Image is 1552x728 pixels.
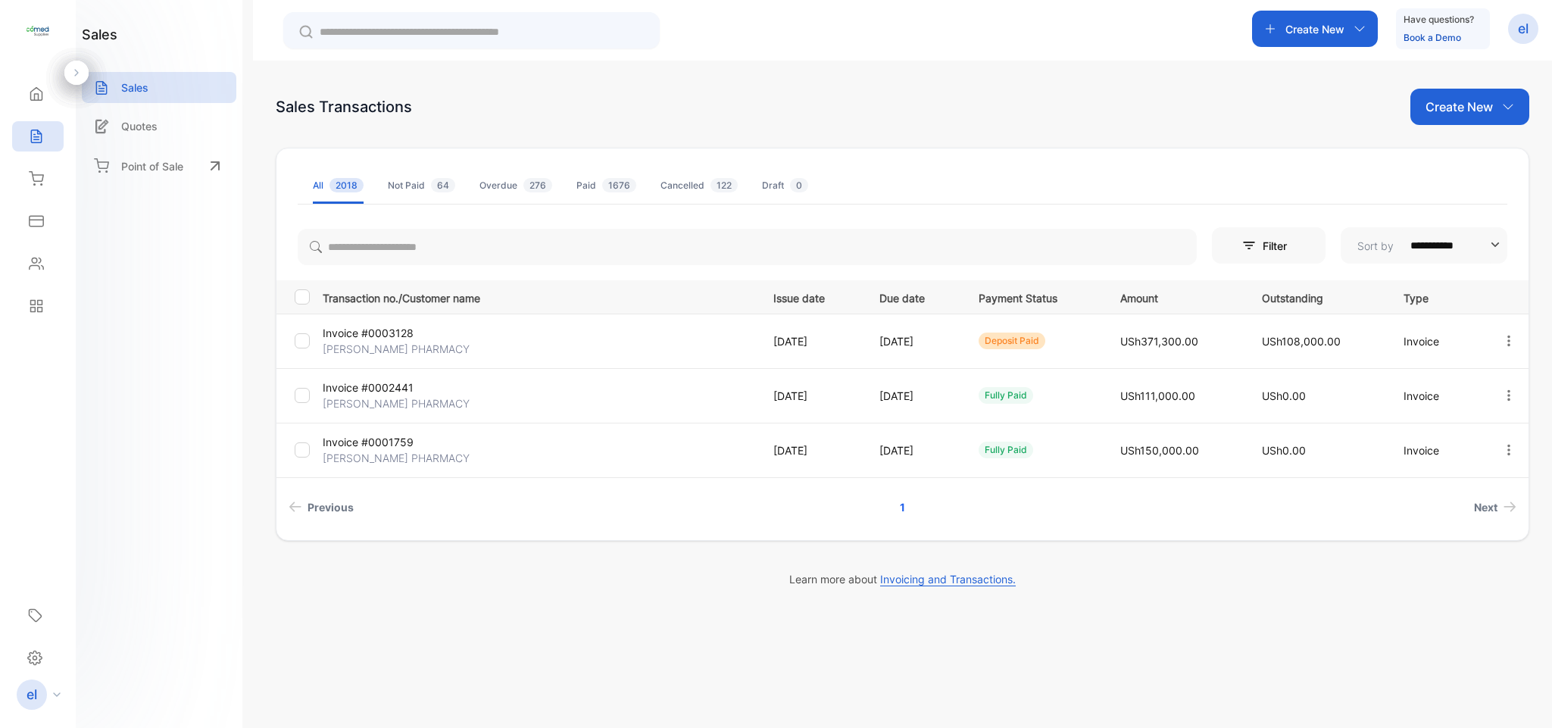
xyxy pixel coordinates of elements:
span: Invoicing and Transactions. [880,573,1016,586]
p: [DATE] [879,442,947,458]
p: [DATE] [773,388,849,404]
p: el [27,685,37,705]
a: Point of Sale [82,149,236,183]
div: Not Paid [388,179,455,192]
span: 0 [790,178,808,192]
button: Create New [1410,89,1529,125]
p: Sales [121,80,148,95]
button: el [1508,11,1538,47]
p: Invoice #0002441 [323,380,467,395]
p: Learn more about [276,571,1529,587]
p: el [1518,19,1529,39]
p: Sort by [1357,238,1394,254]
p: [DATE] [773,442,849,458]
div: Cancelled [660,179,738,192]
ul: Pagination [276,493,1529,521]
p: Due date [879,287,947,306]
p: Invoice [1404,442,1470,458]
span: Previous [308,499,354,515]
p: Create New [1426,98,1493,116]
div: Overdue [479,179,552,192]
span: Next [1474,499,1497,515]
span: 64 [431,178,455,192]
div: fully paid [979,442,1033,458]
button: Create New [1252,11,1378,47]
a: Page 1 is your current page [882,493,923,521]
span: 1676 [602,178,636,192]
span: USh0.00 [1262,389,1306,402]
button: Sort by [1341,227,1507,264]
span: USh111,000.00 [1120,389,1195,402]
div: Sales Transactions [276,95,412,118]
p: Have questions? [1404,12,1474,27]
div: fully paid [979,387,1033,404]
p: Quotes [121,118,158,134]
p: Invoice #0001759 [323,434,467,450]
span: USh108,000.00 [1262,335,1341,348]
div: deposit paid [979,333,1045,349]
p: [PERSON_NAME] PHARMACY [323,395,470,411]
a: Book a Demo [1404,32,1461,43]
p: [DATE] [879,333,947,349]
p: Point of Sale [121,158,183,174]
div: All [313,179,364,192]
p: Invoice [1404,333,1470,349]
span: 122 [710,178,738,192]
span: USh371,300.00 [1120,335,1198,348]
p: Transaction no./Customer name [323,287,754,306]
div: Paid [576,179,636,192]
p: Invoice #0003128 [323,325,467,341]
p: Invoice [1404,388,1470,404]
img: logo [27,20,49,42]
span: USh0.00 [1262,444,1306,457]
a: Previous page [283,493,360,521]
iframe: LiveChat chat widget [1488,664,1552,728]
span: 2018 [329,178,364,192]
p: Outstanding [1262,287,1372,306]
p: Amount [1120,287,1231,306]
span: 276 [523,178,552,192]
p: [PERSON_NAME] PHARMACY [323,450,470,466]
p: Issue date [773,287,849,306]
p: Payment Status [979,287,1089,306]
p: [PERSON_NAME] PHARMACY [323,341,470,357]
p: Create New [1285,21,1344,37]
a: Next page [1468,493,1522,521]
p: Type [1404,287,1470,306]
p: [DATE] [879,388,947,404]
div: Draft [762,179,808,192]
span: USh150,000.00 [1120,444,1199,457]
h1: sales [82,24,117,45]
a: Quotes [82,111,236,142]
p: [DATE] [773,333,849,349]
a: Sales [82,72,236,103]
